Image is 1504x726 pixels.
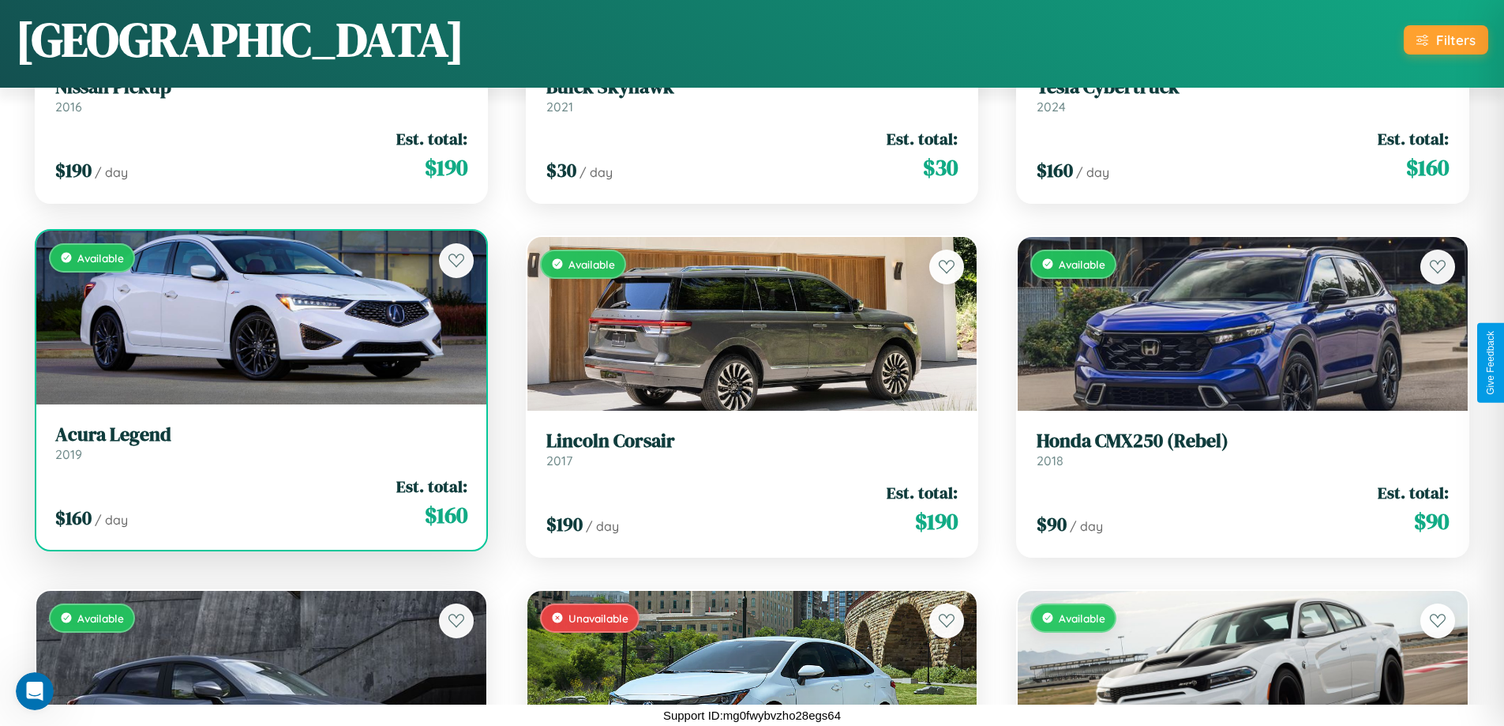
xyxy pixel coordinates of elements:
span: / day [95,164,128,180]
iframe: Intercom live chat [16,672,54,710]
h3: Nissan Pickup [55,76,467,99]
span: $ 30 [923,152,958,183]
span: $ 190 [425,152,467,183]
span: Est. total: [887,127,958,150]
span: 2016 [55,99,82,115]
h3: Buick Skyhawk [546,76,958,99]
span: Available [77,251,124,265]
span: $ 160 [1037,157,1073,183]
a: Tesla Cybertruck2024 [1037,76,1449,115]
span: $ 190 [546,511,583,537]
h3: Acura Legend [55,423,467,446]
span: / day [1070,518,1103,534]
span: Available [568,258,615,271]
span: Available [1059,611,1105,625]
span: $ 30 [546,157,576,183]
span: Available [77,611,124,625]
div: Filters [1436,32,1476,48]
span: Available [1059,258,1105,271]
h1: [GEOGRAPHIC_DATA] [16,7,464,72]
span: 2018 [1037,453,1063,468]
h3: Lincoln Corsair [546,430,958,453]
span: Est. total: [396,127,467,150]
span: Est. total: [1378,127,1449,150]
span: / day [95,512,128,528]
span: $ 90 [1414,506,1449,537]
span: Est. total: [1378,481,1449,504]
span: 2017 [546,453,572,468]
span: / day [1076,164,1109,180]
span: $ 160 [55,505,92,531]
span: / day [586,518,619,534]
span: / day [579,164,613,180]
span: 2024 [1037,99,1066,115]
span: Est. total: [396,475,467,498]
a: Lincoln Corsair2017 [546,430,958,468]
span: $ 160 [1406,152,1449,183]
h3: Honda CMX250 (Rebel) [1037,430,1449,453]
span: $ 90 [1037,511,1067,537]
span: 2019 [55,446,82,462]
span: Unavailable [568,611,628,625]
div: Give Feedback [1485,331,1496,395]
span: $ 160 [425,499,467,531]
button: Filters [1404,25,1488,55]
a: Honda CMX250 (Rebel)2018 [1037,430,1449,468]
span: $ 190 [55,157,92,183]
span: Est. total: [887,481,958,504]
span: 2021 [546,99,573,115]
p: Support ID: mg0fwybvzho28egs64 [663,705,841,726]
h3: Tesla Cybertruck [1037,76,1449,99]
a: Acura Legend2019 [55,423,467,462]
a: Nissan Pickup2016 [55,76,467,115]
span: $ 190 [915,506,958,537]
a: Buick Skyhawk2021 [546,76,958,115]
